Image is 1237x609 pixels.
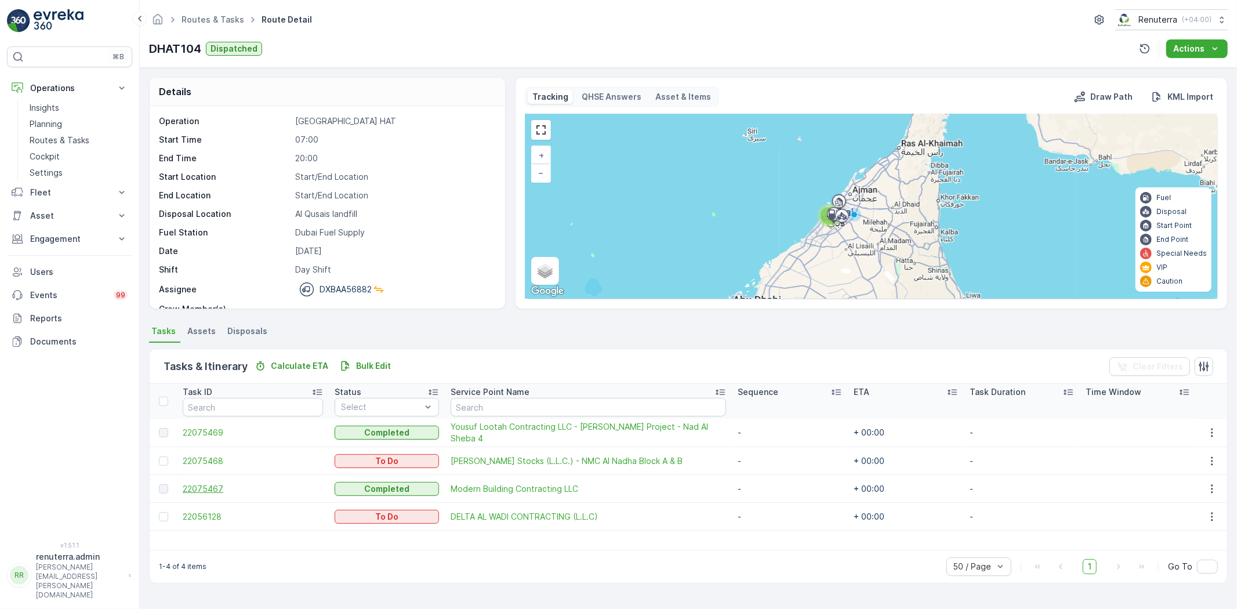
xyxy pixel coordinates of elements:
[159,484,168,494] div: Toggle Row Selected
[451,455,726,467] a: Al Tayer Stocks (L.L.C.) - NMC Al Nadha Block A & B
[964,419,1080,447] td: -
[30,187,109,198] p: Fleet
[151,325,176,337] span: Tasks
[295,227,493,238] p: Dubai Fuel Supply
[295,115,493,127] p: [GEOGRAPHIC_DATA] HAT
[295,208,493,220] p: Al Qusais landfill
[183,455,323,467] a: 22075468
[164,358,248,375] p: Tasks & Itinerary
[335,482,439,496] button: Completed
[30,313,128,324] p: Reports
[295,245,493,257] p: [DATE]
[7,542,132,549] span: v 1.51.1
[30,210,109,222] p: Asset
[964,503,1080,531] td: -
[970,386,1025,398] p: Task Duration
[1116,9,1228,30] button: Renuterra(+04:00)
[732,447,848,475] td: -
[1116,13,1134,26] img: Screenshot_2024-07-26_at_13.33.01.png
[320,284,372,295] p: DXBAA56882
[1133,361,1183,372] p: Clear Filters
[532,164,550,182] a: Zoom Out
[335,510,439,524] button: To Do
[113,52,124,61] p: ⌘B
[259,14,314,26] span: Route Detail
[656,91,712,103] p: Asset & Items
[1182,15,1211,24] p: ( +04:00 )
[451,511,726,523] a: DELTA AL WADI CONTRACTING (L.L.C)
[25,116,132,132] a: Planning
[525,114,1217,299] div: 0
[30,289,107,301] p: Events
[1156,207,1187,216] p: Disposal
[356,360,391,372] p: Bulk Edit
[528,284,567,299] a: Open this area in Google Maps (opens a new window)
[335,386,361,398] p: Status
[451,455,726,467] span: [PERSON_NAME] Stocks (L.L.C.) - NMC Al Nadha Block A & B
[30,135,89,146] p: Routes & Tasks
[1156,263,1167,272] p: VIP
[848,475,964,503] td: + 00:00
[151,17,164,27] a: Homepage
[375,455,398,467] p: To Do
[116,291,125,300] p: 99
[159,512,168,521] div: Toggle Row Selected
[7,260,132,284] a: Users
[1083,559,1097,574] span: 1
[10,566,28,585] div: RR
[25,132,132,148] a: Routes & Tasks
[1168,561,1192,572] span: Go To
[732,503,848,531] td: -
[848,419,964,447] td: + 00:00
[335,426,439,440] button: Completed
[206,42,262,56] button: Dispatched
[732,475,848,503] td: -
[250,359,333,373] button: Calculate ETA
[187,325,216,337] span: Assets
[295,264,493,275] p: Day Shift
[159,227,291,238] p: Fuel Station
[451,421,726,444] span: Yousuf Lootah Contracting LLC - [PERSON_NAME] Project - Nad Al Sheba 4
[159,208,291,220] p: Disposal Location
[7,330,132,353] a: Documents
[183,511,323,523] a: 22056128
[183,427,323,438] span: 22075469
[30,102,59,114] p: Insights
[159,264,291,275] p: Shift
[848,503,964,531] td: + 00:00
[341,401,421,413] p: Select
[1156,235,1188,244] p: End Point
[1156,277,1182,286] p: Caution
[159,562,206,571] p: 1-4 of 4 items
[295,171,493,183] p: Start/End Location
[295,303,493,315] p: -
[1156,193,1171,202] p: Fuel
[183,386,212,398] p: Task ID
[532,258,558,284] a: Layers
[30,233,109,245] p: Engagement
[159,428,168,437] div: Toggle Row Selected
[183,483,323,495] span: 22075467
[159,85,191,99] p: Details
[375,511,398,523] p: To Do
[30,82,109,94] p: Operations
[854,386,869,398] p: ETA
[1166,39,1228,58] button: Actions
[1147,90,1218,104] button: KML Import
[582,91,642,103] p: QHSE Answers
[532,147,550,164] a: Zoom In
[159,153,291,164] p: End Time
[451,386,529,398] p: Service Point Name
[848,447,964,475] td: + 00:00
[30,118,62,130] p: Planning
[532,121,550,139] a: View Fullscreen
[451,398,726,416] input: Search
[36,551,123,563] p: renuterra.admin
[7,307,132,330] a: Reports
[364,427,409,438] p: Completed
[25,165,132,181] a: Settings
[159,303,291,315] p: Crew Member(s)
